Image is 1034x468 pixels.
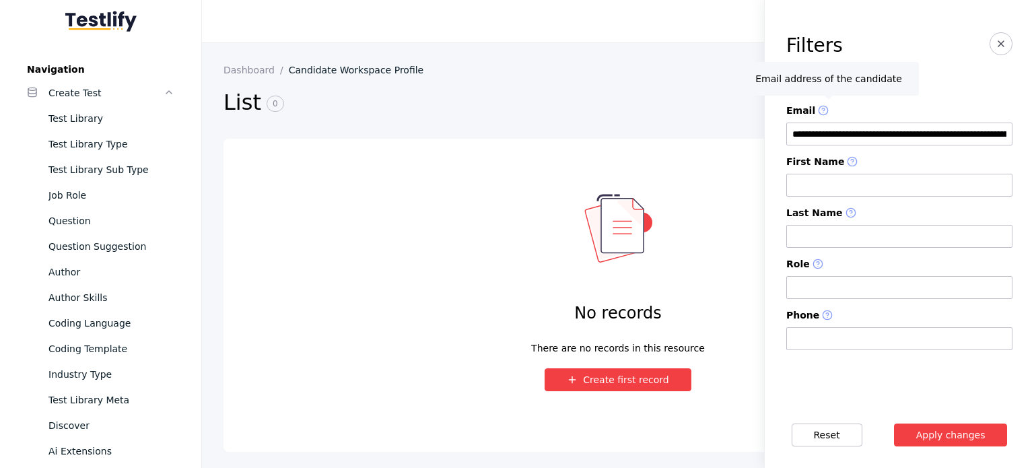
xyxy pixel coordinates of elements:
label: Navigation [16,64,185,75]
div: Coding Language [48,315,174,331]
div: Industry Type [48,366,174,382]
label: Email [786,105,1012,117]
div: Ai Extensions [48,443,174,459]
div: Question [48,213,174,229]
a: Coding Template [16,336,185,362]
div: Question Suggestion [48,238,174,255]
button: Apply changes [894,424,1008,446]
a: Question Suggestion [16,234,185,259]
span: 0 [267,96,284,112]
label: Phone [786,310,1012,322]
a: Candidate Workspace Profile [289,65,435,75]
a: Job Role [16,182,185,208]
h3: Filters [786,35,843,57]
a: Industry Type [16,362,185,387]
button: Reset [792,424,862,446]
a: Author [16,259,185,285]
div: Test Library Type [48,136,174,152]
a: Ai Extensions [16,438,185,464]
div: There are no records in this resource [531,340,705,347]
a: Dashboard [223,65,289,75]
a: Author Skills [16,285,185,310]
a: Discover [16,413,185,438]
h4: No records [574,302,661,324]
div: Job Role [48,187,174,203]
div: Test Library Sub Type [48,162,174,178]
a: Coding Language [16,310,185,336]
div: Test Library Meta [48,392,174,408]
a: Test Library Sub Type [16,157,185,182]
div: Coding Template [48,341,174,357]
div: Test Library [48,110,174,127]
img: Testlify - Backoffice [65,11,137,32]
label: Last Name [786,207,1012,220]
a: Test Library Meta [16,387,185,413]
a: Question [16,208,185,234]
div: Author [48,264,174,280]
a: Test Library [16,106,185,131]
div: Create Test [48,85,164,101]
label: First Name [786,156,1012,168]
div: Author Skills [48,290,174,306]
label: Role [786,259,1012,271]
div: Discover [48,417,174,434]
a: Test Library Type [16,131,185,157]
h2: List [223,89,787,117]
button: Create first record [545,368,691,391]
